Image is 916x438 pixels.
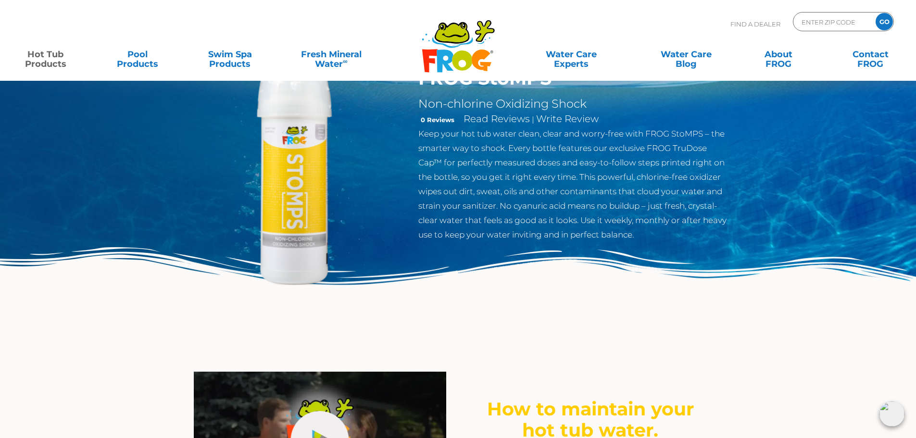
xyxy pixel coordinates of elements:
p: Find A Dealer [730,12,780,36]
span: | [532,115,534,124]
input: GO [876,13,893,30]
a: Hot TubProducts [10,45,81,64]
a: Water CareExperts [513,45,629,64]
p: Keep your hot tub water clean, clear and worry-free with FROG StoMPS – the smarter way to shock. ... [418,126,732,242]
a: Write Review [536,113,599,125]
a: Read Reviews [464,113,530,125]
a: AboutFROG [742,45,814,64]
a: Fresh MineralWater∞ [286,45,376,64]
a: Water CareBlog [650,45,722,64]
a: Swim SpaProducts [194,45,266,64]
img: openIcon [879,401,904,426]
a: ContactFROG [835,45,906,64]
strong: 0 Reviews [421,116,454,124]
a: PoolProducts [102,45,174,64]
h2: Non-chlorine Oxidizing Shock [418,97,732,111]
img: StoMPS-Hot-Tub-Swim-Spa-Support-Chemicals-500x500-1.png [184,67,404,288]
input: Zip Code Form [801,15,866,29]
sup: ∞ [343,57,348,65]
